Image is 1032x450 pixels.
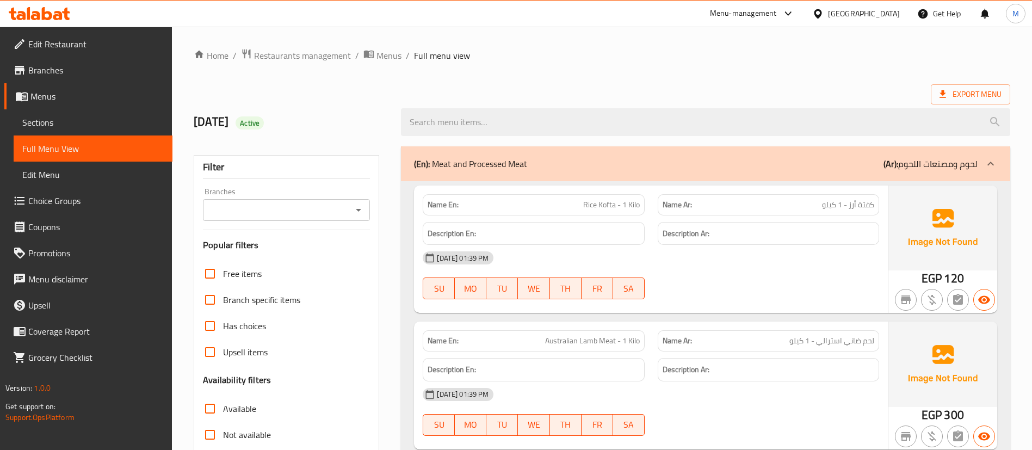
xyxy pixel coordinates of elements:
[973,426,995,447] button: Available
[423,414,455,436] button: SU
[518,414,549,436] button: WE
[5,399,55,414] span: Get support on:
[14,109,172,135] a: Sections
[432,389,493,399] span: [DATE] 01:39 PM
[414,156,430,172] b: (En):
[428,417,450,433] span: SU
[973,289,995,311] button: Available
[5,381,32,395] span: Version:
[663,199,692,211] strong: Name Ar:
[423,278,455,299] button: SU
[28,38,164,51] span: Edit Restaurant
[203,156,370,179] div: Filter
[455,278,486,299] button: MO
[4,83,172,109] a: Menus
[28,273,164,286] span: Menu disclaimer
[428,363,476,377] strong: Description En:
[944,268,963,289] span: 120
[888,186,997,270] img: Ae5nvW7+0k+MAAAAAElFTkSuQmCC
[233,49,237,62] li: /
[428,199,459,211] strong: Name En:
[22,116,164,129] span: Sections
[28,325,164,338] span: Coverage Report
[4,266,172,292] a: Menu disclaimer
[921,289,943,311] button: Purchased item
[14,162,172,188] a: Edit Menu
[414,49,470,62] span: Full menu view
[586,281,609,297] span: FR
[888,322,997,406] img: Ae5nvW7+0k+MAAAAAElFTkSuQmCC
[455,414,486,436] button: MO
[828,8,900,20] div: [GEOGRAPHIC_DATA]
[554,281,577,297] span: TH
[940,88,1002,101] span: Export Menu
[617,417,640,433] span: SA
[895,426,917,447] button: Not branch specific item
[883,156,898,172] b: (Ar):
[28,299,164,312] span: Upsell
[944,404,963,426] span: 300
[921,426,943,447] button: Purchased item
[428,335,459,347] strong: Name En:
[376,49,401,62] span: Menus
[947,426,969,447] button: Not has choices
[22,142,164,155] span: Full Menu View
[491,417,514,433] span: TU
[922,268,942,289] span: EGP
[522,417,545,433] span: WE
[617,281,640,297] span: SA
[401,108,1010,136] input: search
[223,319,266,332] span: Has choices
[459,417,482,433] span: MO
[414,157,527,170] p: Meat and Processed Meat
[28,220,164,233] span: Coupons
[822,199,874,211] span: كفتة أرز - 1 كيلو
[613,278,645,299] button: SA
[486,414,518,436] button: TU
[4,344,172,371] a: Grocery Checklist
[34,381,51,395] span: 1.0.0
[223,293,300,306] span: Branch specific items
[5,410,75,424] a: Support.OpsPlatform
[583,199,640,211] span: Rice Kofta - 1 Kilo
[351,202,366,218] button: Open
[194,114,388,130] h2: [DATE]
[194,49,228,62] a: Home
[4,31,172,57] a: Edit Restaurant
[663,363,709,377] strong: Description Ar:
[236,116,264,130] div: Active
[947,289,969,311] button: Not has choices
[22,168,164,181] span: Edit Menu
[363,48,401,63] a: Menus
[241,48,351,63] a: Restaurants management
[459,281,482,297] span: MO
[4,188,172,214] a: Choice Groups
[223,346,268,359] span: Upsell items
[883,157,978,170] p: لحوم ومصنعات اللحوم
[554,417,577,433] span: TH
[522,281,545,297] span: WE
[895,289,917,311] button: Not branch specific item
[486,278,518,299] button: TU
[931,84,1010,104] span: Export Menu
[406,49,410,62] li: /
[586,417,609,433] span: FR
[550,414,582,436] button: TH
[30,90,164,103] span: Menus
[545,335,640,347] span: Australian Lamb Meat - 1 Kilo
[613,414,645,436] button: SA
[223,402,256,415] span: Available
[4,292,172,318] a: Upsell
[663,227,709,241] strong: Description Ar:
[355,49,359,62] li: /
[428,227,476,241] strong: Description En:
[194,48,1010,63] nav: breadcrumb
[223,267,262,280] span: Free items
[236,118,264,128] span: Active
[14,135,172,162] a: Full Menu View
[203,239,370,251] h3: Popular filters
[582,414,613,436] button: FR
[254,49,351,62] span: Restaurants management
[203,374,271,386] h3: Availability filters
[789,335,874,347] span: لحم ضاني استرالي - 1 كيلو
